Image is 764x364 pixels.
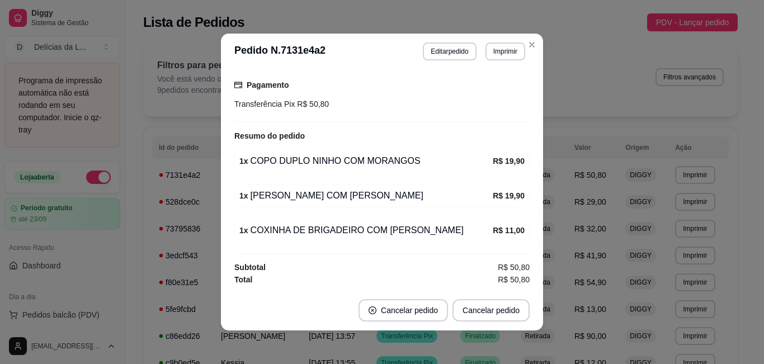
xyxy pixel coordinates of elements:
strong: Subtotal [234,263,266,272]
strong: 1 x [239,191,248,200]
h3: Pedido N. 7131e4a2 [234,42,326,60]
strong: Pagamento [247,81,289,89]
span: close-circle [369,306,376,314]
div: COPO DUPLO NINHO COM MORANGOS [239,154,493,168]
strong: R$ 11,00 [493,226,525,235]
span: R$ 50,80 [498,261,530,273]
button: Imprimir [485,42,525,60]
span: R$ 50,80 [498,273,530,286]
strong: R$ 19,90 [493,157,525,166]
strong: 1 x [239,157,248,166]
button: close-circleCancelar pedido [359,299,448,322]
button: Editarpedido [423,42,476,60]
div: COXINHA DE BRIGADEIRO COM [PERSON_NAME] [239,224,493,237]
button: Close [523,36,541,54]
span: credit-card [234,81,242,89]
strong: 1 x [239,226,248,235]
strong: R$ 19,90 [493,191,525,200]
strong: Total [234,275,252,284]
div: [PERSON_NAME] COM [PERSON_NAME] [239,189,493,202]
strong: Resumo do pedido [234,131,305,140]
button: Cancelar pedido [452,299,530,322]
span: R$ 50,80 [295,100,329,108]
span: Transferência Pix [234,100,295,108]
